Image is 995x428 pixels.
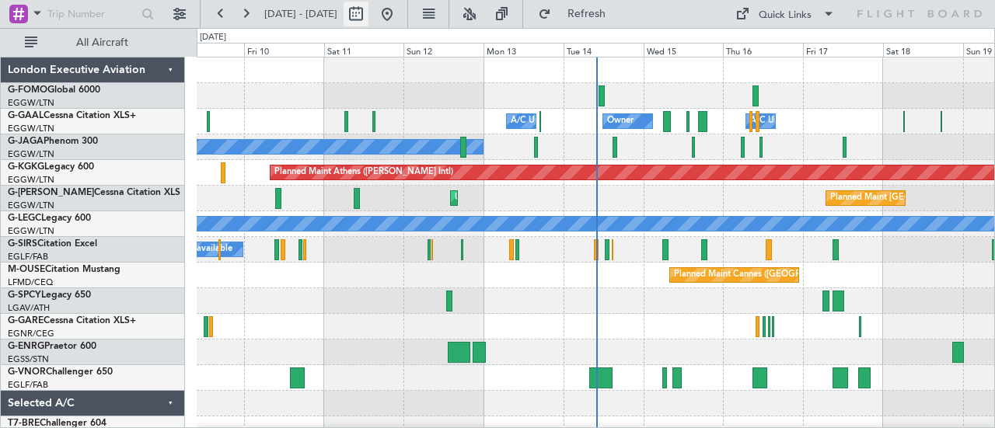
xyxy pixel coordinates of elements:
[564,43,644,57] div: Tue 14
[40,37,164,48] span: All Aircraft
[8,342,44,351] span: G-ENRG
[455,186,710,210] div: Unplanned Maint [GEOGRAPHIC_DATA] ([GEOGRAPHIC_DATA])
[264,7,337,21] span: [DATE] - [DATE]
[8,316,44,325] span: G-GARE
[274,161,453,184] div: Planned Maint Athens ([PERSON_NAME] Intl)
[8,316,136,325] a: G-GARECessna Citation XLS+
[8,265,45,274] span: M-OUSE
[200,31,226,44] div: [DATE]
[723,43,803,57] div: Thu 16
[644,43,724,57] div: Wed 15
[8,367,46,377] span: G-VNOR
[17,30,169,55] button: All Aircraft
[531,2,624,26] button: Refresh
[8,214,41,223] span: G-LEGC
[607,110,634,133] div: Owner
[8,188,94,197] span: G-[PERSON_NAME]
[8,111,44,120] span: G-GAAL
[8,97,54,109] a: EGGW/LTN
[8,239,37,249] span: G-SIRS
[8,200,54,211] a: EGGW/LTN
[8,162,44,172] span: G-KGKG
[8,188,180,197] a: G-[PERSON_NAME]Cessna Citation XLS
[674,263,858,287] div: Planned Maint Cannes ([GEOGRAPHIC_DATA])
[164,43,244,57] div: Thu 9
[484,43,564,57] div: Mon 13
[8,291,41,300] span: G-SPCY
[554,9,620,19] span: Refresh
[8,239,97,249] a: G-SIRSCitation Excel
[8,353,49,365] a: EGSS/STN
[8,111,136,120] a: G-GAALCessna Citation XLS+
[759,8,812,23] div: Quick Links
[883,43,963,57] div: Sat 18
[168,238,232,261] div: A/C Unavailable
[803,43,883,57] div: Fri 17
[8,328,54,339] a: EGNR/CEG
[324,43,404,57] div: Sat 11
[47,2,137,26] input: Trip Number
[8,225,54,237] a: EGGW/LTN
[8,367,113,377] a: G-VNORChallenger 650
[8,137,44,146] span: G-JAGA
[8,85,47,95] span: G-FOMO
[8,291,91,300] a: G-SPCYLegacy 650
[8,419,106,428] a: T7-BREChallenger 604
[8,174,54,186] a: EGGW/LTN
[511,110,575,133] div: A/C Unavailable
[8,302,50,314] a: LGAV/ATH
[8,148,54,160] a: EGGW/LTN
[244,43,324,57] div: Fri 10
[8,162,94,172] a: G-KGKGLegacy 600
[8,251,48,263] a: EGLF/FAB
[8,123,54,134] a: EGGW/LTN
[728,2,843,26] button: Quick Links
[8,137,98,146] a: G-JAGAPhenom 300
[8,419,40,428] span: T7-BRE
[8,277,53,288] a: LFMD/CEQ
[8,85,100,95] a: G-FOMOGlobal 6000
[8,265,120,274] a: M-OUSECitation Mustang
[8,342,96,351] a: G-ENRGPraetor 600
[8,379,48,391] a: EGLF/FAB
[8,214,91,223] a: G-LEGCLegacy 600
